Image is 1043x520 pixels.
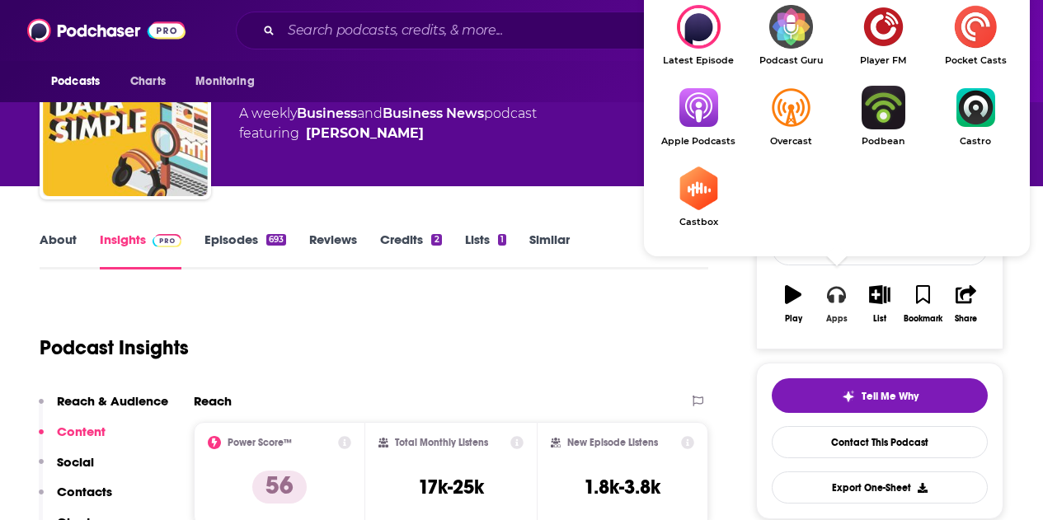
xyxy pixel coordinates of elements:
a: Podcast GuruPodcast Guru [745,5,837,66]
h2: Reach [194,393,232,409]
span: Charts [130,70,166,93]
a: Lists1 [465,232,506,269]
h2: Power Score™ [228,437,292,448]
button: open menu [40,66,121,97]
button: Contacts [39,484,112,514]
a: Player FMPlayer FM [837,5,929,66]
button: Bookmark [901,274,944,334]
a: Business News [383,105,484,121]
a: About [40,232,77,269]
button: tell me why sparkleTell Me Why [772,378,988,413]
p: Reach & Audience [57,393,168,409]
p: 56 [252,471,307,504]
a: OvercastOvercast [745,86,837,147]
span: Castro [929,136,1022,147]
a: Business [297,105,357,121]
span: Castbox [652,217,745,227]
button: Content [39,424,106,454]
h3: 1.8k-3.8k [584,475,660,499]
div: Play [785,314,802,324]
button: Apps [815,274,857,334]
button: Play [772,274,815,334]
a: David Pittman [306,124,424,143]
div: Share [955,314,977,324]
a: Reviews [309,232,357,269]
img: Making Data Simple [43,31,208,196]
a: PodbeanPodbean [837,86,929,147]
button: Share [945,274,988,334]
span: Podcasts [51,70,100,93]
img: tell me why sparkle [842,390,855,403]
p: Contacts [57,484,112,499]
p: Social [57,454,94,470]
a: CastroCastro [929,86,1022,147]
p: Content [57,424,106,439]
span: and [357,105,383,121]
span: Monitoring [195,70,254,93]
span: Pocket Casts [929,55,1022,66]
div: Making Data Simple on Latest Episode [652,5,745,66]
span: Overcast [745,136,837,147]
a: Charts [120,66,176,97]
h2: Total Monthly Listens [395,437,488,448]
a: Apple PodcastsApple Podcasts [652,86,745,147]
button: List [858,274,901,334]
a: InsightsPodchaser Pro [100,232,181,269]
div: 2 [431,234,441,246]
h2: New Episode Listens [567,437,658,448]
a: CastboxCastbox [652,166,745,227]
button: Social [39,454,94,485]
h3: 17k-25k [418,475,484,499]
span: Tell Me Why [862,390,918,403]
button: open menu [184,66,275,97]
div: 693 [266,234,286,246]
div: Apps [826,314,848,324]
input: Search podcasts, credits, & more... [281,17,707,44]
div: Search podcasts, credits, & more... [236,12,856,49]
span: featuring [239,124,537,143]
a: Pocket CastsPocket Casts [929,5,1022,66]
span: Podbean [837,136,929,147]
a: Contact This Podcast [772,426,988,458]
span: Apple Podcasts [652,136,745,147]
span: Player FM [837,55,929,66]
a: Episodes693 [204,232,286,269]
button: Reach & Audience [39,393,168,424]
img: Podchaser Pro [153,234,181,247]
div: List [873,314,886,324]
div: A weekly podcast [239,104,537,143]
img: Podchaser - Follow, Share and Rate Podcasts [27,15,186,46]
a: Similar [529,232,570,269]
span: Latest Episode [652,55,745,66]
a: Credits2 [380,232,441,269]
span: Podcast Guru [745,55,837,66]
div: Bookmark [904,314,942,324]
h1: Podcast Insights [40,335,189,360]
button: Export One-Sheet [772,471,988,504]
div: 1 [498,234,506,246]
